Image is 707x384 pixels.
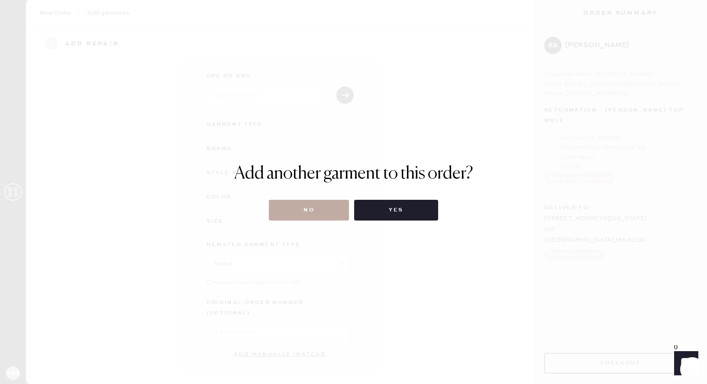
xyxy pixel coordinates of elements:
[234,163,473,184] h1: Add another garment to this order?
[666,345,703,382] iframe: Front Chat
[269,200,349,221] button: No
[354,200,438,221] button: Yes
